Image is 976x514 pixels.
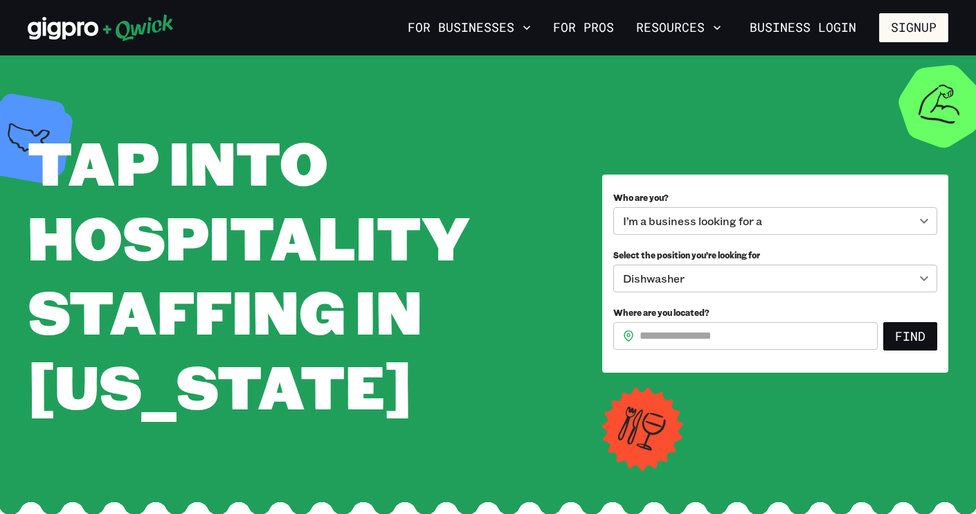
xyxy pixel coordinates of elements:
span: Select the position you’re looking for [613,249,760,260]
button: Find [883,322,937,351]
span: Where are you located? [613,307,710,318]
div: Dishwasher [613,265,937,292]
span: Who are you? [613,192,669,203]
a: For Pros [548,16,620,39]
a: Business Login [738,13,868,42]
div: I’m a business looking for a [613,207,937,235]
button: Resources [631,16,727,39]
button: For Businesses [402,16,536,39]
button: Signup [879,13,948,42]
span: Tap into Hospitality Staffing in [US_STATE] [28,122,469,425]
